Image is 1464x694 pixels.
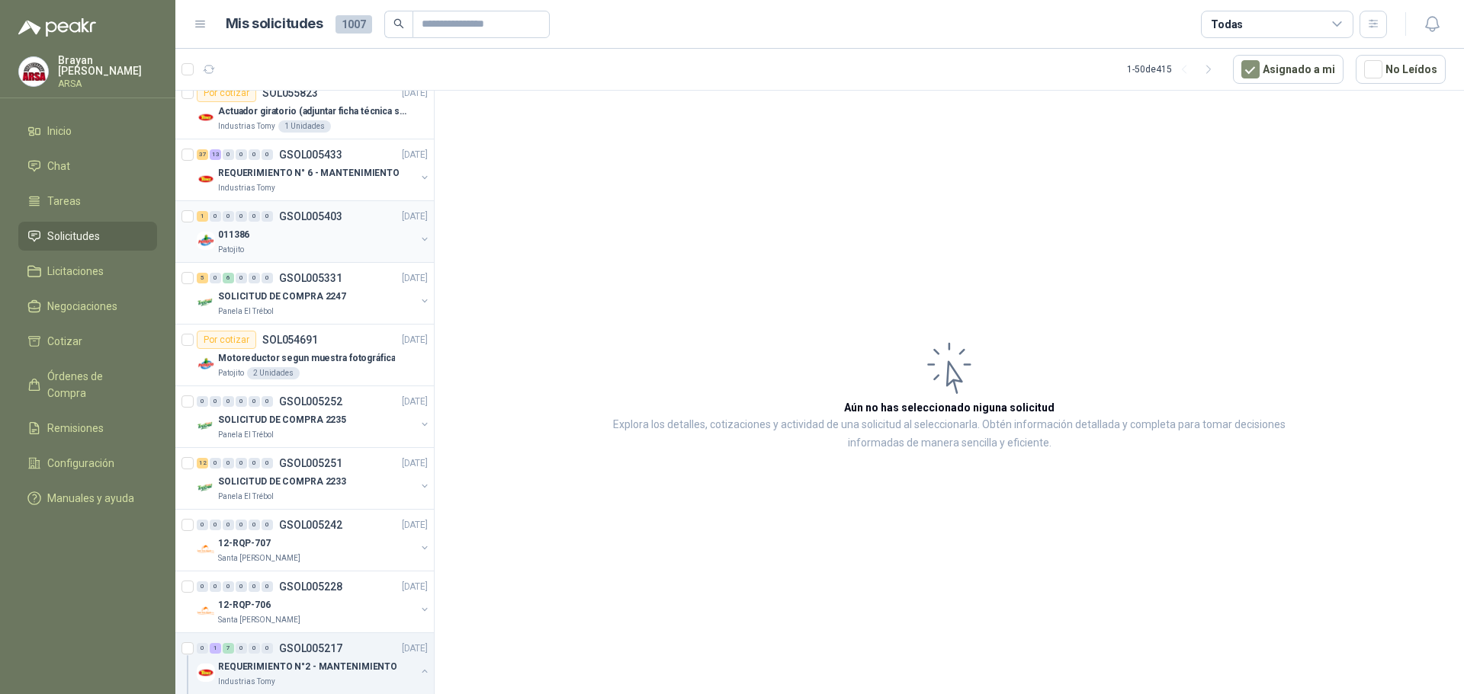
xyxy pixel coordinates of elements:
p: Santa [PERSON_NAME] [218,552,300,564]
p: 12-RQP-707 [218,536,271,551]
div: 0 [210,458,221,469]
div: 0 [223,149,234,160]
p: GSOL005217 [279,643,342,654]
span: Inicio [47,123,72,139]
img: Company Logo [197,540,215,558]
div: 0 [262,273,273,283]
img: Company Logo [197,478,215,497]
img: Logo peakr [18,18,96,37]
div: 0 [249,520,260,530]
div: 12 [197,458,208,469]
div: 2 Unidades [247,367,300,379]
div: 0 [236,396,247,407]
span: search [393,18,404,29]
img: Company Logo [197,602,215,620]
div: Todas [1211,16,1243,33]
a: Remisiones [18,414,157,443]
p: Brayan [PERSON_NAME] [58,55,157,76]
span: Chat [47,158,70,174]
div: 13 [210,149,221,160]
p: GSOL005228 [279,581,342,592]
div: 0 [249,273,260,283]
div: 0 [197,643,208,654]
p: [DATE] [402,580,428,594]
div: 6 [223,273,234,283]
p: Motoreductor segun muestra fotográfica [218,351,395,366]
div: 0 [249,643,260,654]
a: Por cotizarSOL054691[DATE] Company LogoMotoreductor segun muestra fotográficaPatojito2 Unidades [175,325,434,386]
div: 0 [236,211,247,222]
a: 0 0 0 0 0 0 GSOL005242[DATE] Company Logo12-RQP-707Santa [PERSON_NAME] [197,516,431,564]
p: GSOL005331 [279,273,342,283]
a: Tareas [18,187,157,216]
p: Industrias Tomy [218,676,275,688]
span: Solicitudes [47,228,100,245]
a: 1 0 0 0 0 0 GSOL005403[DATE] Company Logo011386Patojito [197,207,431,256]
p: [DATE] [402,148,428,162]
div: 7 [223,643,234,654]
p: [DATE] [402,641,428,656]
a: 12 0 0 0 0 0 GSOL005251[DATE] Company LogoSOLICITUD DE COMPRA 2233Panela El Trébol [197,454,431,503]
div: 0 [236,458,247,469]
div: 0 [236,643,247,654]
p: Patojito [218,367,244,379]
div: 1 [197,211,208,222]
p: GSOL005242 [279,520,342,530]
div: 0 [262,211,273,222]
p: SOLICITUD DE COMPRA 2235 [218,413,346,427]
span: Órdenes de Compra [47,368,143,401]
p: [DATE] [402,518,428,532]
a: 0 0 0 0 0 0 GSOL005228[DATE] Company Logo12-RQP-706Santa [PERSON_NAME] [197,577,431,626]
div: 0 [223,396,234,407]
a: Órdenes de Compra [18,362,157,408]
div: 1 [210,643,221,654]
p: ARSA [58,79,157,88]
div: 0 [249,458,260,469]
div: 0 [223,520,234,530]
a: 37 13 0 0 0 0 GSOL005433[DATE] Company LogoREQUERIMIENTO N° 6 - MANTENIMIENTOIndustrias Tomy [197,146,431,194]
p: Actuador giratorio (adjuntar ficha técnica si es diferente a festo) [218,104,408,119]
a: Configuración [18,449,157,478]
span: Licitaciones [47,263,104,280]
p: 011386 [218,228,249,242]
p: GSOL005251 [279,458,342,469]
img: Company Logo [197,417,215,435]
p: 12-RQP-706 [218,598,271,612]
img: Company Logo [197,355,215,373]
div: 0 [262,458,273,469]
a: 5 0 6 0 0 0 GSOL005331[DATE] Company LogoSOLICITUD DE COMPRA 2247Panela El Trébol [197,269,431,318]
div: 0 [210,211,221,222]
span: Cotizar [47,333,82,350]
p: Santa [PERSON_NAME] [218,614,300,626]
div: 0 [249,211,260,222]
a: 0 1 7 0 0 0 GSOL005217[DATE] Company LogoREQUERIMIENTO N°2 - MANTENIMIENTOIndustrias Tomy [197,639,431,688]
div: 0 [262,149,273,160]
div: 0 [236,520,247,530]
p: [DATE] [402,86,428,101]
div: 0 [223,581,234,592]
p: SOL055823 [262,88,318,98]
p: [DATE] [402,271,428,286]
div: 0 [236,149,247,160]
div: 0 [210,396,221,407]
div: 0 [197,396,208,407]
div: 0 [249,581,260,592]
div: Por cotizar [197,331,256,349]
p: [DATE] [402,333,428,347]
p: GSOL005433 [279,149,342,160]
p: Panela El Trébol [218,305,274,318]
span: Configuración [47,455,114,472]
p: SOLICITUD DE COMPRA 2247 [218,289,346,304]
p: [DATE] [402,209,428,224]
p: [DATE] [402,456,428,471]
p: Patojito [218,244,244,256]
img: Company Logo [197,170,215,188]
div: 0 [210,520,221,530]
div: 0 [262,520,273,530]
div: 0 [197,520,208,530]
div: 0 [249,396,260,407]
span: Manuales y ayuda [47,490,134,507]
div: 0 [236,273,247,283]
p: SOL054691 [262,334,318,345]
div: 0 [262,643,273,654]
